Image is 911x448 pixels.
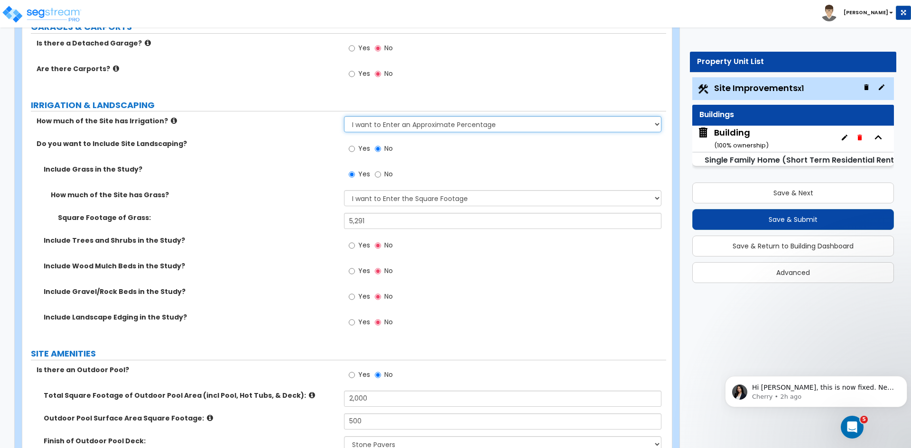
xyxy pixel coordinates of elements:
[714,141,769,150] small: ( 100 % ownership)
[721,356,911,422] iframe: Intercom notifications message
[358,69,370,78] span: Yes
[375,43,381,54] input: No
[37,116,337,126] label: How much of the Site has Irrigation?
[1,5,82,24] img: logo_pro_r.png
[714,127,769,151] div: Building
[51,190,337,200] label: How much of the Site has Grass?
[171,117,177,124] i: click for more info!
[375,144,381,154] input: No
[113,65,119,72] i: click for more info!
[37,139,337,148] label: Do you want to Include Site Landscaping?
[349,144,355,154] input: Yes
[798,83,804,93] small: x1
[375,69,381,79] input: No
[384,266,393,275] span: No
[349,169,355,180] input: Yes
[58,213,337,222] label: Square Footage of Grass:
[375,169,381,180] input: No
[349,370,355,380] input: Yes
[714,82,804,94] span: Site Improvements
[697,83,709,95] img: Construction.png
[349,43,355,54] input: Yes
[384,292,393,301] span: No
[44,261,337,271] label: Include Wood Mulch Beds in the Study?
[375,317,381,328] input: No
[44,165,337,174] label: Include Grass in the Study?
[349,317,355,328] input: Yes
[44,312,337,322] label: Include Landscape Edging in the Study?
[145,39,151,46] i: click for more info!
[358,292,370,301] span: Yes
[44,287,337,296] label: Include Gravel/Rock Beds in the Study?
[349,266,355,276] input: Yes
[358,144,370,153] span: Yes
[44,236,337,245] label: Include Trees and Shrubs in the Study?
[844,9,888,16] b: [PERSON_NAME]
[384,144,393,153] span: No
[375,370,381,380] input: No
[697,56,889,67] div: Property Unit List
[207,414,213,421] i: click for more info!
[37,64,337,73] label: Are there Carports?
[692,262,894,283] button: Advanced
[309,392,315,399] i: click for more info!
[31,347,666,360] label: SITE AMENITIES
[37,38,337,48] label: Is there a Detached Garage?
[358,43,370,53] span: Yes
[349,69,355,79] input: Yes
[692,209,894,230] button: Save & Submit
[860,416,868,423] span: 5
[37,365,337,375] label: Is there an Outdoor Pool?
[375,240,381,251] input: No
[375,266,381,276] input: No
[841,416,864,439] iframe: Intercom live chat
[384,240,393,250] span: No
[697,127,769,151] span: Building
[384,370,393,379] span: No
[821,5,837,21] img: avatar.png
[349,240,355,251] input: Yes
[375,292,381,302] input: No
[384,43,393,53] span: No
[384,69,393,78] span: No
[697,127,709,139] img: building.svg
[358,240,370,250] span: Yes
[358,266,370,275] span: Yes
[358,370,370,379] span: Yes
[31,99,666,111] label: IRRIGATION & LANDSCAPING
[692,236,894,256] button: Save & Return to Building Dashboard
[44,391,337,400] label: Total Square Footage of Outdoor Pool Area (incl Pool, Hot Tubs, & Deck):
[384,317,393,327] span: No
[358,169,370,179] span: Yes
[349,292,355,302] input: Yes
[44,413,337,423] label: Outdoor Pool Surface Area Square Footage:
[44,436,337,446] label: Finish of Outdoor Pool Deck:
[699,110,887,120] div: Buildings
[692,183,894,203] button: Save & Next
[705,155,905,165] small: Single Family Home (Short Term Residential Rental)
[384,169,393,179] span: No
[358,317,370,327] span: Yes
